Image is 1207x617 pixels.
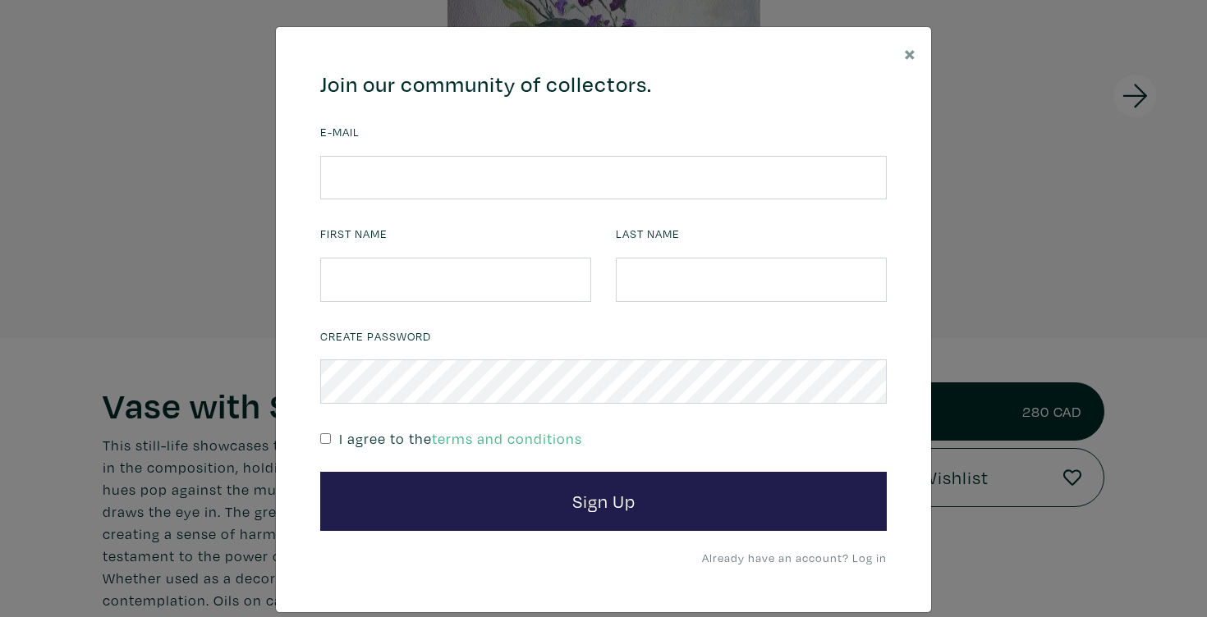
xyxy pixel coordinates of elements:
span: × [904,39,916,67]
h4: Join our community of collectors. [320,71,887,98]
label: First Name [320,225,388,243]
a: Already have an account? Log in [702,550,887,565]
button: Close [889,27,931,79]
button: Sign Up [320,472,887,531]
label: Create Password [320,327,431,345]
p: I agree to the [339,427,582,450]
a: terms and conditions [432,429,582,448]
label: E-mail [320,123,360,141]
label: Last Name [616,225,680,243]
